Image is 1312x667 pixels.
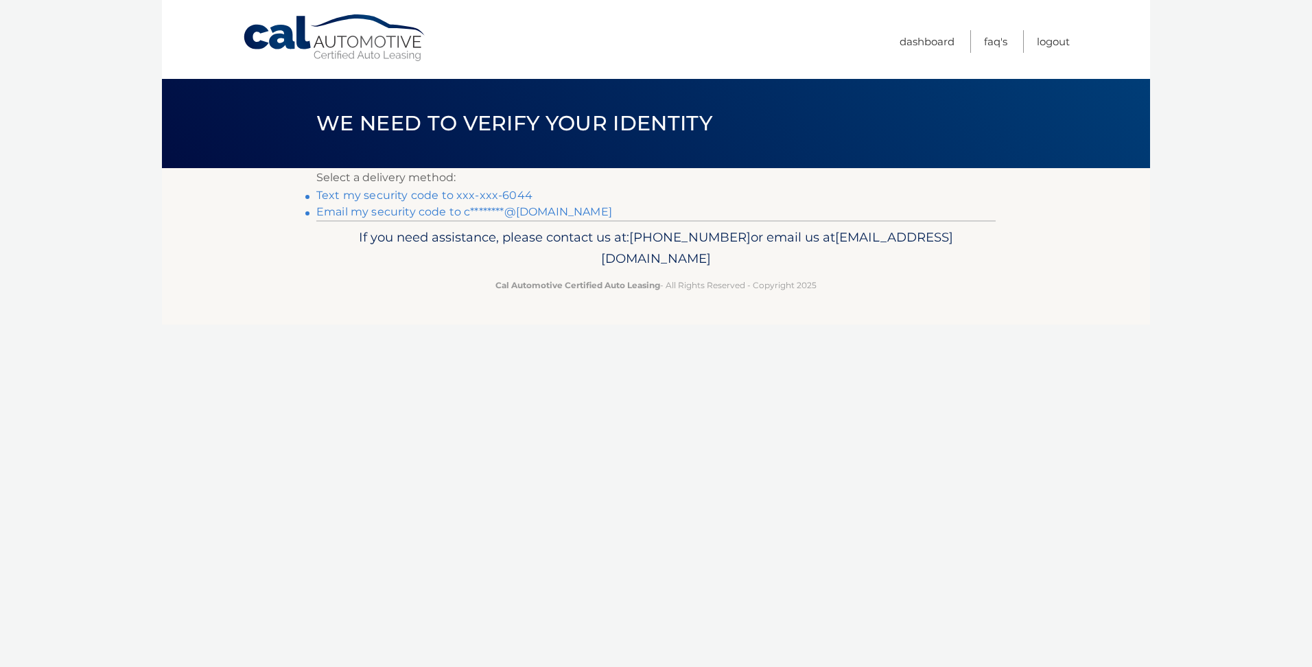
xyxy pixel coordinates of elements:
[316,205,612,218] a: Email my security code to c********@[DOMAIN_NAME]
[325,226,987,270] p: If you need assistance, please contact us at: or email us at
[1037,30,1070,53] a: Logout
[325,278,987,292] p: - All Rights Reserved - Copyright 2025
[316,189,532,202] a: Text my security code to xxx-xxx-6044
[495,280,660,290] strong: Cal Automotive Certified Auto Leasing
[316,110,712,136] span: We need to verify your identity
[316,168,996,187] p: Select a delivery method:
[629,229,751,245] span: [PHONE_NUMBER]
[900,30,954,53] a: Dashboard
[242,14,427,62] a: Cal Automotive
[984,30,1007,53] a: FAQ's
